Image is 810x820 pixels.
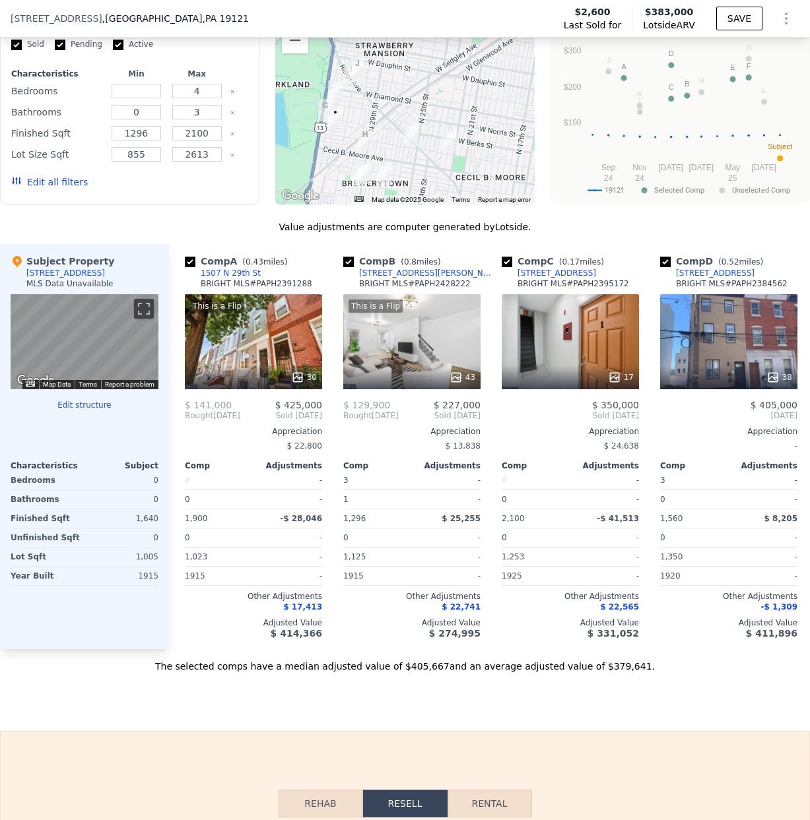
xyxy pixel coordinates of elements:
[185,490,251,509] div: 0
[600,602,639,612] span: $ 22,565
[343,591,481,602] div: Other Adjustments
[11,567,82,585] div: Year Built
[502,268,596,278] a: [STREET_ADDRESS]
[109,69,164,79] div: Min
[632,163,646,172] text: Nov
[343,490,409,509] div: 1
[478,196,531,203] a: Report a map error
[762,86,766,94] text: L
[573,471,639,489] div: -
[573,567,639,585] div: -
[185,471,251,489] div: 0
[358,128,372,150] div: 1728 N 29th St
[399,410,481,421] span: Sold [DATE]
[102,12,249,25] span: , [GEOGRAPHIC_DATA]
[11,82,104,100] div: Bedrooms
[280,514,322,523] span: -$ 28,046
[11,528,82,547] div: Unfinished Sqft
[185,268,261,278] a: 1507 N 29th St
[731,490,797,509] div: -
[564,118,582,127] text: $100
[502,471,568,489] div: 0
[395,257,446,267] span: ( miles)
[559,34,801,199] div: A chart.
[764,514,797,523] span: $ 8,205
[689,163,714,172] text: [DATE]
[359,268,496,278] div: [STREET_ADDRESS][PERSON_NAME]
[660,533,665,542] span: 0
[14,372,57,389] a: Open this area in Google Maps (opens a new window)
[26,278,114,289] div: MLS Data Unavailable
[502,490,568,509] div: 0
[604,441,639,451] span: $ 24,638
[669,49,674,57] text: D
[654,186,704,195] text: Selected Comp
[279,187,322,205] a: Open this area in Google Maps (opens a new window)
[185,255,292,268] div: Comp A
[344,63,358,85] div: 2128 N 31st St
[328,106,343,128] div: 3146 Euclid Ave
[253,460,322,471] div: Adjustments
[502,533,507,542] span: 0
[502,591,639,602] div: Other Adjustments
[660,460,729,471] div: Comp
[575,5,611,18] span: $2,600
[343,268,496,278] a: [STREET_ADDRESS][PERSON_NAME]
[746,628,797,639] span: $ 411,896
[604,173,613,183] text: 24
[562,257,580,267] span: 0.17
[185,400,232,410] span: $ 141,000
[185,617,322,628] div: Adjusted Value
[185,410,240,421] div: [DATE]
[601,163,616,172] text: Sep
[564,18,622,32] span: Last Sold for
[731,548,797,566] div: -
[502,460,570,471] div: Comp
[185,591,322,602] div: Other Adjustments
[412,460,481,471] div: Adjustments
[11,400,158,410] button: Edit structure
[11,69,104,79] div: Characteristics
[660,490,726,509] div: 0
[502,617,639,628] div: Adjusted Value
[87,509,158,528] div: 1,640
[713,257,768,267] span: ( miles)
[55,39,102,50] label: Pending
[279,187,322,205] img: Google
[372,196,444,203] span: Map data ©2025 Google
[350,57,364,79] div: 3030 W Susquehanna Ave
[185,567,251,585] div: 1915
[279,790,363,817] button: Rehab
[275,400,322,410] span: $ 425,000
[660,514,683,523] span: 1,560
[201,278,312,289] div: BRIGHT MLS # PAPH2391288
[11,460,84,471] div: Characteristics
[14,372,57,389] img: Google
[11,294,158,389] div: Street View
[660,255,768,268] div: Comp D
[291,371,317,384] div: 30
[11,175,88,189] button: Edit all filters
[328,80,343,103] div: 2008 N 32nd St
[287,441,322,451] span: $ 22,800
[605,186,624,195] text: 19121
[185,410,213,421] span: Bought
[564,82,582,92] text: $200
[452,196,470,203] a: Terms
[230,89,235,94] button: Clear
[639,96,641,104] text: I
[185,514,207,523] span: 1,900
[376,163,391,185] div: 1518 N 27th St
[113,39,153,50] label: Active
[343,552,366,561] span: 1,125
[732,186,790,195] text: Unselected Comp
[554,257,609,267] span: ( miles)
[87,548,158,566] div: 1,005
[729,460,797,471] div: Adjustments
[11,548,82,566] div: Lot Sqft
[230,110,235,115] button: Clear
[518,268,596,278] div: [STREET_ADDRESS]
[660,552,683,561] span: 1,350
[766,371,792,384] div: 38
[660,426,797,437] div: Appreciation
